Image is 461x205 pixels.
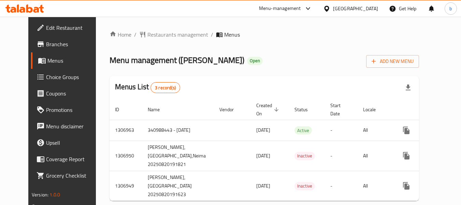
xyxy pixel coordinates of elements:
[31,20,105,36] a: Edit Restaurant
[110,120,142,141] td: 1306963
[31,118,105,134] a: Menu disclaimer
[31,167,105,184] a: Grocery Checklist
[363,105,385,114] span: Locale
[256,101,281,118] span: Created On
[325,171,358,201] td: -
[115,82,180,93] h2: Menus List
[256,151,270,160] span: [DATE]
[46,155,100,163] span: Coverage Report
[294,105,317,114] span: Status
[110,141,142,171] td: 1306950
[31,36,105,52] a: Branches
[46,73,100,81] span: Choice Groups
[415,178,431,194] button: Change Status
[31,69,105,85] a: Choice Groups
[49,190,60,199] span: 1.0.0
[294,182,315,190] div: Inactive
[358,141,393,171] td: All
[294,152,315,160] div: Inactive
[151,85,180,91] span: 3 record(s)
[110,171,142,201] td: 1306949
[134,30,136,39] li: /
[142,171,214,201] td: [PERSON_NAME], [GEOGRAPHIC_DATA] 20250820191623
[330,101,349,118] span: Start Date
[211,30,213,39] li: /
[449,5,452,12] span: b
[32,190,48,199] span: Version:
[256,126,270,134] span: [DATE]
[358,120,393,141] td: All
[400,79,416,96] div: Export file
[46,24,100,32] span: Edit Restaurant
[110,52,244,68] span: Menu management ( [PERSON_NAME] )
[294,127,312,134] span: Active
[325,141,358,171] td: -
[224,30,240,39] span: Menus
[333,5,378,12] div: [GEOGRAPHIC_DATA]
[247,57,263,65] div: Open
[398,148,415,164] button: more
[139,30,208,39] a: Restaurants management
[46,139,100,147] span: Upsell
[46,122,100,130] span: Menu disclaimer
[142,141,214,171] td: [PERSON_NAME], [GEOGRAPHIC_DATA],Neima 20250820191821
[31,134,105,151] a: Upsell
[398,178,415,194] button: more
[110,30,419,39] nav: breadcrumb
[46,106,100,114] span: Promotions
[46,171,100,180] span: Grocery Checklist
[31,85,105,102] a: Coupons
[256,181,270,190] span: [DATE]
[358,171,393,201] td: All
[325,120,358,141] td: -
[115,105,128,114] span: ID
[147,30,208,39] span: Restaurants management
[148,105,169,114] span: Name
[294,182,315,190] span: Inactive
[31,151,105,167] a: Coverage Report
[294,152,315,160] span: Inactive
[46,89,100,98] span: Coupons
[46,40,100,48] span: Branches
[31,102,105,118] a: Promotions
[415,122,431,139] button: Change Status
[415,148,431,164] button: Change Status
[247,58,263,64] span: Open
[31,52,105,69] a: Menus
[259,4,301,13] div: Menu-management
[142,120,214,141] td: 340988443 - [DATE]
[366,55,419,68] button: Add New Menu
[47,56,100,65] span: Menus
[398,122,415,139] button: more
[219,105,243,114] span: Vendor
[372,57,414,66] span: Add New Menu
[110,30,131,39] a: Home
